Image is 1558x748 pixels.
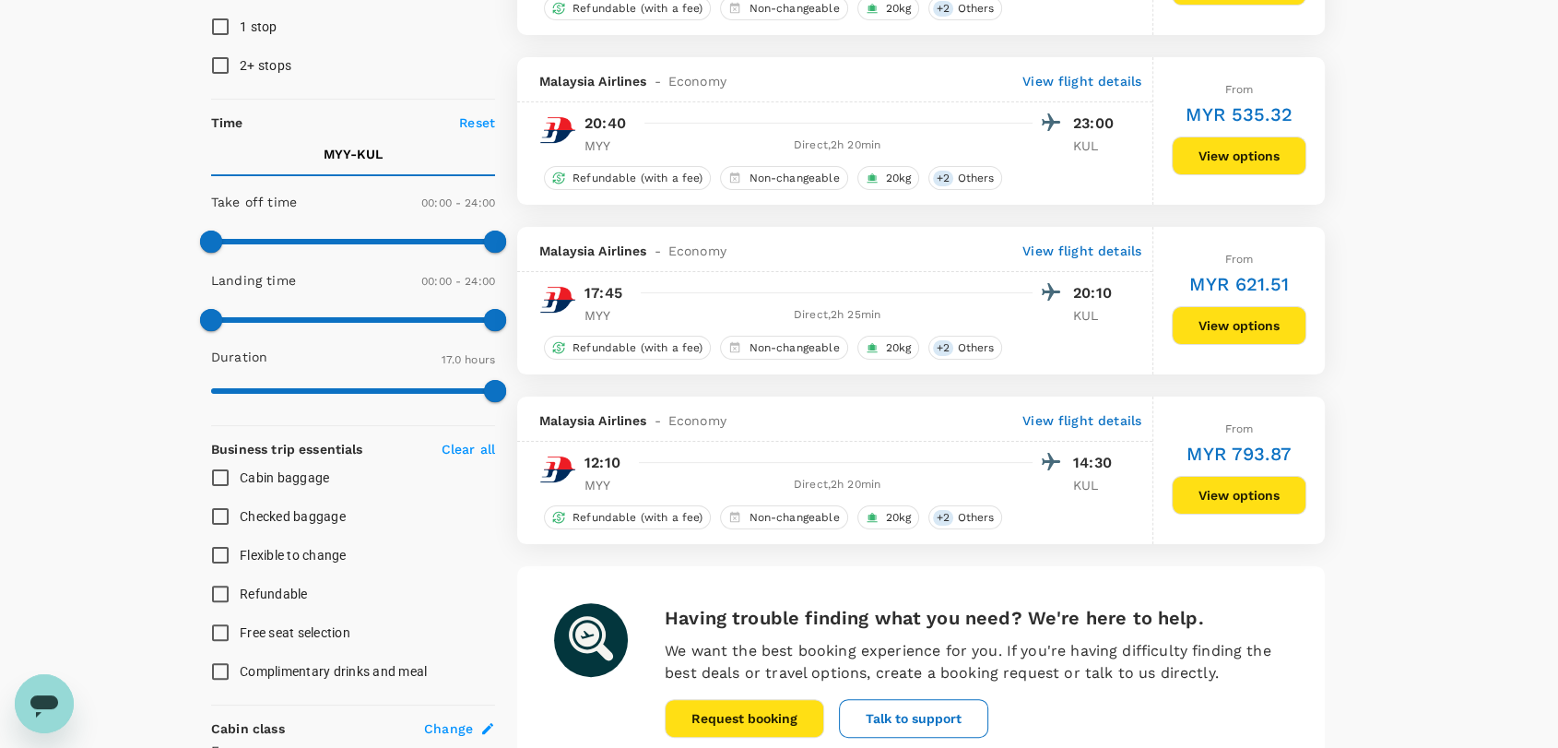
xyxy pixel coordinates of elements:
[1022,411,1141,430] p: View flight details
[421,275,495,288] span: 00:00 - 24:00
[539,281,576,318] img: MH
[839,699,988,738] button: Talk to support
[879,340,919,356] span: 20kg
[539,411,647,430] span: Malaysia Airlines
[1225,83,1254,96] span: From
[741,171,846,186] span: Non-changeable
[928,336,1002,360] div: +2Others
[240,58,291,73] span: 2+ stops
[665,699,824,738] button: Request booking
[240,19,277,34] span: 1 stop
[1186,439,1292,469] h6: MYR 793.87
[1022,242,1141,260] p: View flight details
[421,196,495,209] span: 00:00 - 24:00
[211,113,243,132] p: Time
[642,306,1033,325] div: Direct , 2h 25min
[565,340,710,356] span: Refundable (with a fee)
[584,452,620,474] p: 12:10
[1225,253,1254,266] span: From
[933,510,953,526] span: + 2
[1172,137,1306,175] button: View options
[1189,269,1289,299] h6: MYR 621.51
[879,1,919,17] span: 20kg
[565,1,710,17] span: Refundable (with a fee)
[857,505,920,529] div: 20kg
[240,509,346,524] span: Checked baggage
[584,282,622,304] p: 17:45
[741,1,846,17] span: Non-changeable
[720,166,847,190] div: Non-changeable
[442,440,495,458] p: Clear all
[539,242,647,260] span: Malaysia Airlines
[1073,476,1119,494] p: KUL
[950,340,1001,356] span: Others
[211,193,297,211] p: Take off time
[240,664,427,679] span: Complimentary drinks and meal
[933,340,953,356] span: + 2
[1073,137,1119,155] p: KUL
[584,306,631,325] p: MYY
[211,271,296,290] p: Landing time
[539,112,576,148] img: MH
[584,113,626,135] p: 20:40
[1225,422,1254,435] span: From
[565,171,710,186] span: Refundable (with a fee)
[240,470,329,485] span: Cabin baggage
[544,505,711,529] div: Refundable (with a fee)
[879,510,919,526] span: 20kg
[584,137,631,155] p: MYY
[324,145,383,163] p: MYY - KUL
[1186,100,1292,129] h6: MYR 535.32
[857,166,920,190] div: 20kg
[642,137,1033,155] div: Direct , 2h 20min
[442,353,496,366] span: 17.0 hours
[211,721,285,736] strong: Cabin class
[1172,476,1306,515] button: View options
[933,171,953,186] span: + 2
[950,171,1001,186] span: Others
[647,411,668,430] span: -
[240,625,350,640] span: Free seat selection
[928,166,1002,190] div: +2Others
[647,242,668,260] span: -
[565,510,710,526] span: Refundable (with a fee)
[665,603,1288,633] h6: Having trouble finding what you need? We're here to help.
[668,72,726,90] span: Economy
[720,505,847,529] div: Non-changeable
[879,171,919,186] span: 20kg
[668,242,726,260] span: Economy
[544,336,711,360] div: Refundable (with a fee)
[544,166,711,190] div: Refundable (with a fee)
[424,719,473,738] span: Change
[211,348,267,366] p: Duration
[642,476,1033,494] div: Direct , 2h 20min
[539,451,576,488] img: MH
[950,1,1001,17] span: Others
[1073,306,1119,325] p: KUL
[928,505,1002,529] div: +2Others
[741,340,846,356] span: Non-changeable
[240,587,308,601] span: Refundable
[1073,282,1119,304] p: 20:10
[1073,452,1119,474] p: 14:30
[240,548,347,563] span: Flexible to change
[539,72,647,90] span: Malaysia Airlines
[950,510,1001,526] span: Others
[741,510,846,526] span: Non-changeable
[211,442,363,457] strong: Business trip essentials
[1073,113,1119,135] p: 23:00
[668,411,726,430] span: Economy
[933,1,953,17] span: + 2
[857,336,920,360] div: 20kg
[1172,306,1306,345] button: View options
[15,674,74,733] iframe: Button to launch messaging window
[647,72,668,90] span: -
[459,113,495,132] p: Reset
[1022,72,1141,90] p: View flight details
[720,336,847,360] div: Non-changeable
[584,476,631,494] p: MYY
[665,640,1288,684] p: We want the best booking experience for you. If you're having difficulty finding the best deals o...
